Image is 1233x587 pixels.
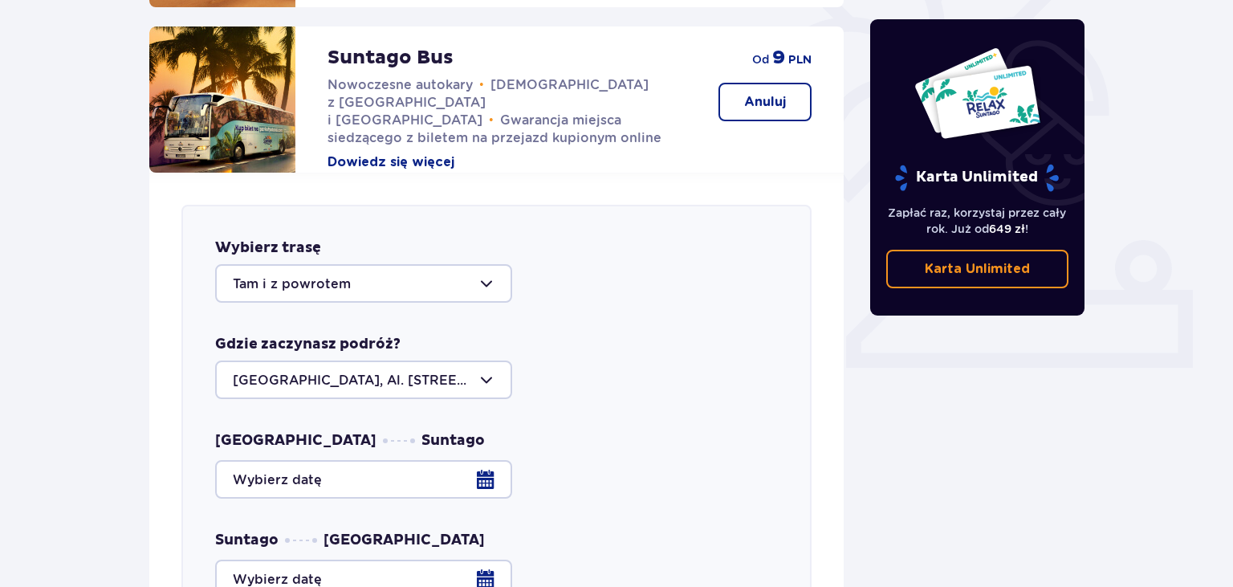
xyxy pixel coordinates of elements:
span: • [489,112,494,128]
span: Suntago [215,531,279,550]
img: Dwie karty całoroczne do Suntago z napisem 'UNLIMITED RELAX', na białym tle z tropikalnymi liśćmi... [914,47,1041,140]
p: Karta Unlimited [925,260,1030,278]
span: [GEOGRAPHIC_DATA] [215,431,376,450]
span: [DEMOGRAPHIC_DATA] z [GEOGRAPHIC_DATA] i [GEOGRAPHIC_DATA] [328,77,649,128]
span: 9 [772,46,785,70]
p: Anuluj [744,93,786,111]
span: [GEOGRAPHIC_DATA] [324,531,485,550]
span: od [752,51,769,67]
img: dots [285,538,317,543]
span: 649 zł [989,222,1025,235]
p: Karta Unlimited [893,164,1060,192]
span: Suntago [421,431,485,450]
p: Gdzie zaczynasz podróż? [215,335,401,354]
span: • [479,77,484,93]
p: Zapłać raz, korzystaj przez cały rok. Już od ! [886,205,1069,237]
img: attraction [149,26,295,173]
img: dots [383,438,415,443]
button: Anuluj [718,83,812,121]
a: Karta Unlimited [886,250,1069,288]
button: Dowiedz się więcej [328,153,454,171]
p: Suntago Bus [328,46,454,70]
span: PLN [788,52,812,68]
p: Wybierz trasę [215,238,321,258]
span: Nowoczesne autokary [328,77,473,92]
